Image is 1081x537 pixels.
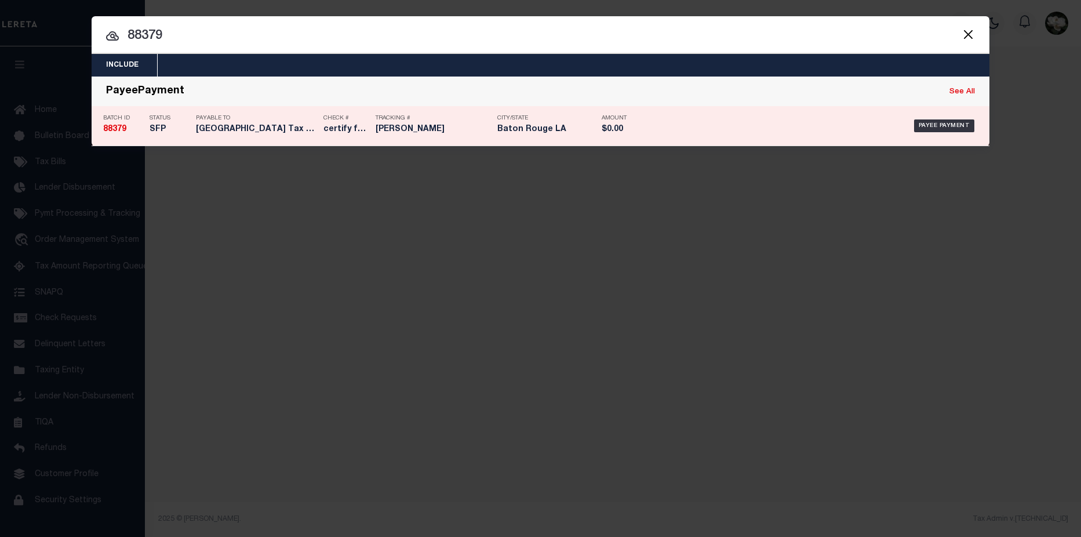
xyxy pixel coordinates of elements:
button: Include [92,54,153,77]
input: Start typing... [92,26,989,46]
h5: $0.00 [602,125,654,135]
strong: 88379 [103,125,126,133]
h5: 88379 [103,125,144,135]
h5: certify funds requested [323,125,370,135]
p: Payable To [196,115,318,122]
button: Close [960,27,976,42]
h5: East Baton Rouge Parish Tax Col... [196,125,318,135]
div: Payee Payment [914,119,975,132]
p: Tracking # [376,115,492,122]
p: Amount [602,115,654,122]
h5: SFP [150,125,190,135]
p: Batch ID [103,115,144,122]
p: City/State [497,115,596,122]
a: See All [949,88,975,96]
div: PayeePayment [106,85,184,99]
h5: Audria [376,125,492,135]
p: Status [150,115,190,122]
p: Check # [323,115,370,122]
h5: Baton Rouge LA [497,125,596,135]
